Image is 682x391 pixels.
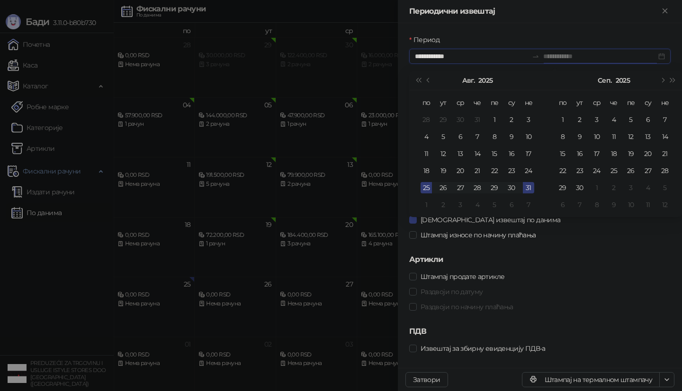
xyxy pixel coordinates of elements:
[574,165,585,176] div: 23
[574,114,585,125] div: 2
[469,179,486,196] td: 2025-08-28
[452,162,469,179] td: 2025-08-20
[409,6,659,17] div: Периодични извештај
[625,114,637,125] div: 5
[418,111,435,128] td: 2025-07-28
[605,145,622,162] td: 2025-09-18
[591,131,602,142] div: 10
[625,182,637,193] div: 3
[469,145,486,162] td: 2025-08-14
[421,165,432,176] div: 18
[489,165,500,176] div: 22
[417,287,486,297] span: Раздвоји по датуму
[418,94,435,111] th: по
[657,71,667,90] button: Следећи месец (PageDown)
[486,128,503,145] td: 2025-08-08
[455,199,466,210] div: 3
[571,111,588,128] td: 2025-09-02
[554,94,571,111] th: по
[438,114,449,125] div: 29
[571,128,588,145] td: 2025-09-09
[588,179,605,196] td: 2025-10-01
[421,131,432,142] div: 4
[417,230,540,240] span: Штампај износе по начину плаћања
[489,199,500,210] div: 5
[656,94,673,111] th: не
[435,196,452,213] td: 2025-09-02
[489,131,500,142] div: 8
[659,6,671,17] button: Close
[622,145,639,162] td: 2025-09-19
[506,165,517,176] div: 23
[571,162,588,179] td: 2025-09-23
[520,196,537,213] td: 2025-09-07
[557,165,568,176] div: 22
[503,111,520,128] td: 2025-08-02
[520,111,537,128] td: 2025-08-03
[605,111,622,128] td: 2025-09-04
[588,94,605,111] th: ср
[418,179,435,196] td: 2025-08-25
[421,114,432,125] div: 28
[503,145,520,162] td: 2025-08-16
[503,94,520,111] th: су
[608,165,619,176] div: 25
[608,131,619,142] div: 11
[506,131,517,142] div: 9
[523,148,534,159] div: 17
[421,148,432,159] div: 11
[455,165,466,176] div: 20
[554,145,571,162] td: 2025-09-15
[523,131,534,142] div: 10
[622,94,639,111] th: пе
[452,196,469,213] td: 2025-09-03
[520,162,537,179] td: 2025-08-24
[605,94,622,111] th: че
[418,196,435,213] td: 2025-09-01
[608,148,619,159] div: 18
[571,145,588,162] td: 2025-09-16
[489,114,500,125] div: 1
[622,179,639,196] td: 2025-10-03
[455,182,466,193] div: 27
[469,94,486,111] th: че
[659,131,671,142] div: 14
[656,111,673,128] td: 2025-09-07
[421,182,432,193] div: 25
[554,162,571,179] td: 2025-09-22
[478,71,493,90] button: Изабери годину
[656,128,673,145] td: 2025-09-14
[532,52,539,60] span: swap-right
[452,111,469,128] td: 2025-07-30
[642,165,654,176] div: 27
[554,196,571,213] td: 2025-10-06
[503,128,520,145] td: 2025-08-09
[622,111,639,128] td: 2025-09-05
[622,162,639,179] td: 2025-09-26
[557,199,568,210] div: 6
[472,114,483,125] div: 31
[486,162,503,179] td: 2025-08-22
[503,162,520,179] td: 2025-08-23
[608,182,619,193] div: 2
[520,94,537,111] th: не
[409,35,445,45] label: Период
[571,94,588,111] th: ут
[503,196,520,213] td: 2025-09-06
[659,199,671,210] div: 12
[486,145,503,162] td: 2025-08-15
[588,196,605,213] td: 2025-10-08
[656,179,673,196] td: 2025-10-05
[588,145,605,162] td: 2025-09-17
[605,196,622,213] td: 2025-10-09
[625,165,637,176] div: 26
[591,114,602,125] div: 3
[435,179,452,196] td: 2025-08-26
[418,128,435,145] td: 2025-08-04
[554,179,571,196] td: 2025-09-29
[523,114,534,125] div: 3
[588,162,605,179] td: 2025-09-24
[656,196,673,213] td: 2025-10-12
[574,148,585,159] div: 16
[506,114,517,125] div: 2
